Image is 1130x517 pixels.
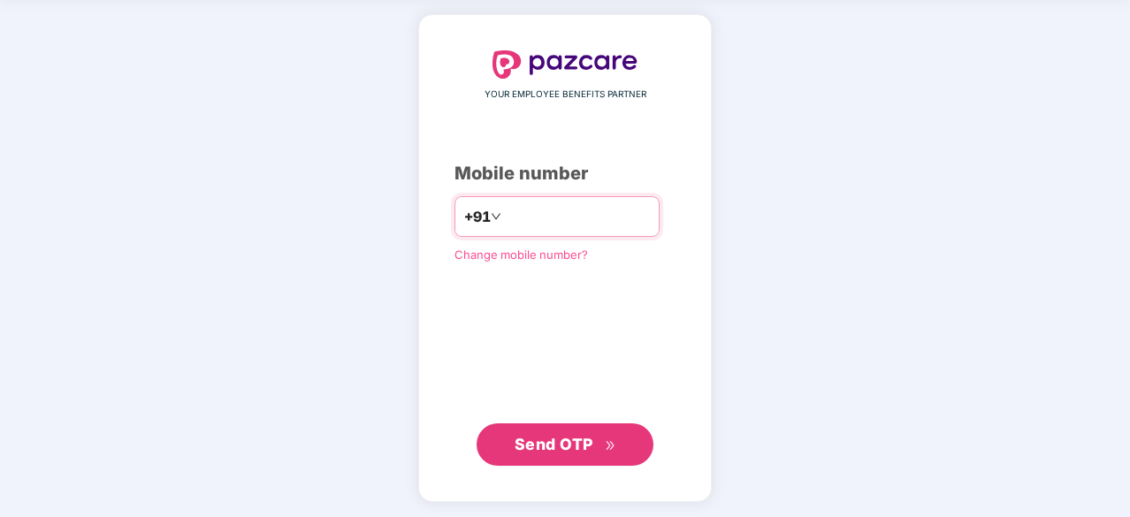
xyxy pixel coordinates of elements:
span: +91 [464,206,491,228]
div: Mobile number [454,160,676,187]
span: down [491,211,501,222]
span: YOUR EMPLOYEE BENEFITS PARTNER [485,87,646,102]
span: Send OTP [515,435,593,453]
img: logo [492,50,638,79]
span: double-right [605,440,616,452]
a: Change mobile number? [454,247,588,262]
button: Send OTPdouble-right [477,423,653,466]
